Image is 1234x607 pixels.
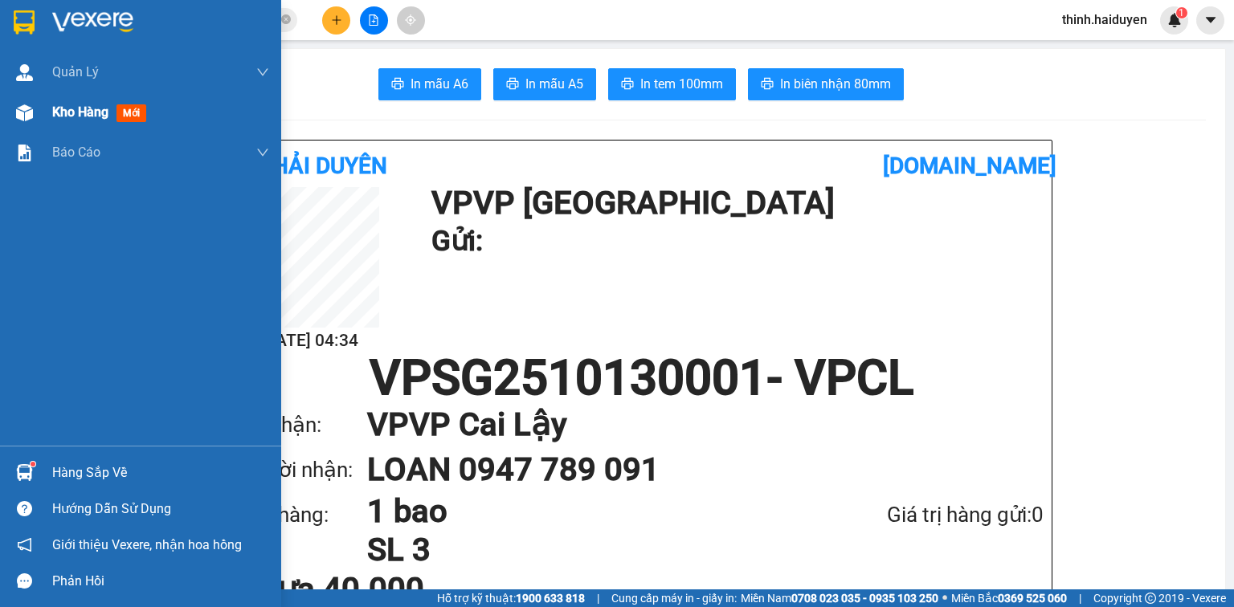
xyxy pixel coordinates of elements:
[367,402,1011,447] h1: VP VP Cai Lậy
[188,33,317,52] div: LOAN
[378,68,481,100] button: printerIn mẫu A6
[16,145,33,161] img: solution-icon
[1176,7,1187,18] sup: 1
[431,187,1036,219] h1: VP VP [GEOGRAPHIC_DATA]
[14,10,35,35] img: logo-vxr
[761,77,774,92] span: printer
[411,74,468,94] span: In mẫu A6
[186,84,319,107] div: 40.000
[1167,13,1182,27] img: icon-new-feature
[802,499,1044,532] div: Giá trị hàng gửi: 0
[437,589,585,607] span: Hỗ trợ kỹ thuật:
[748,68,904,100] button: printerIn biên nhận 80mm
[239,354,1044,402] h1: VPSG2510130001 - VPCL
[17,537,32,552] span: notification
[14,14,177,52] div: VP [GEOGRAPHIC_DATA]
[597,589,599,607] span: |
[16,464,33,481] img: warehouse-icon
[883,153,1056,179] b: [DOMAIN_NAME]
[780,74,891,94] span: In biên nhận 80mm
[397,6,425,35] button: aim
[281,14,291,24] span: close-circle
[791,592,938,605] strong: 0708 023 035 - 0935 103 250
[52,461,269,485] div: Hàng sắp về
[256,66,269,79] span: down
[272,153,387,179] b: Hải Duyên
[239,328,379,354] h2: [DATE] 04:34
[52,104,108,120] span: Kho hàng
[391,77,404,92] span: printer
[16,104,33,121] img: warehouse-icon
[188,52,317,75] div: 0947789091
[621,77,634,92] span: printer
[322,6,350,35] button: plus
[331,14,342,26] span: plus
[611,589,737,607] span: Cung cấp máy in - giấy in:
[640,74,723,94] span: In tem 100mm
[14,116,317,136] div: Tên hàng: 1 bao ( : 3 )
[188,15,227,32] span: Nhận:
[1203,13,1218,27] span: caret-down
[239,454,367,487] div: Người nhận:
[16,64,33,81] img: warehouse-icon
[368,14,379,26] span: file-add
[188,14,317,33] div: VP Cai Lậy
[52,535,242,555] span: Giới thiệu Vexere, nhận hoa hồng
[153,115,174,137] span: SL
[998,592,1067,605] strong: 0369 525 060
[186,88,223,105] span: Chưa :
[281,13,291,28] span: close-circle
[741,589,938,607] span: Miền Nam
[116,104,146,122] span: mới
[951,589,1067,607] span: Miền Bắc
[52,62,99,82] span: Quản Lý
[239,409,367,442] div: VP nhận:
[608,68,736,100] button: printerIn tem 100mm
[360,6,388,35] button: file-add
[256,146,269,159] span: down
[239,499,367,532] div: Tên hàng:
[1049,10,1160,30] span: thinh.haiduyen
[405,14,416,26] span: aim
[431,219,1036,263] h1: Gửi:
[1179,7,1184,18] span: 1
[367,447,1011,492] h1: LOAN 0947 789 091
[525,74,583,94] span: In mẫu A5
[1196,6,1224,35] button: caret-down
[239,573,505,605] div: Chưa 40.000
[516,592,585,605] strong: 1900 633 818
[493,68,596,100] button: printerIn mẫu A5
[942,595,947,601] span: ⚪️
[52,569,269,593] div: Phản hồi
[31,462,35,466] sup: 1
[1145,593,1156,604] span: copyright
[52,142,100,162] span: Báo cáo
[14,15,39,32] span: Gửi:
[506,77,519,92] span: printer
[52,497,269,521] div: Hướng dẫn sử dụng
[17,573,32,589] span: message
[367,531,802,569] h1: SL 3
[17,501,32,516] span: question-circle
[1079,589,1081,607] span: |
[367,492,802,531] h1: 1 bao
